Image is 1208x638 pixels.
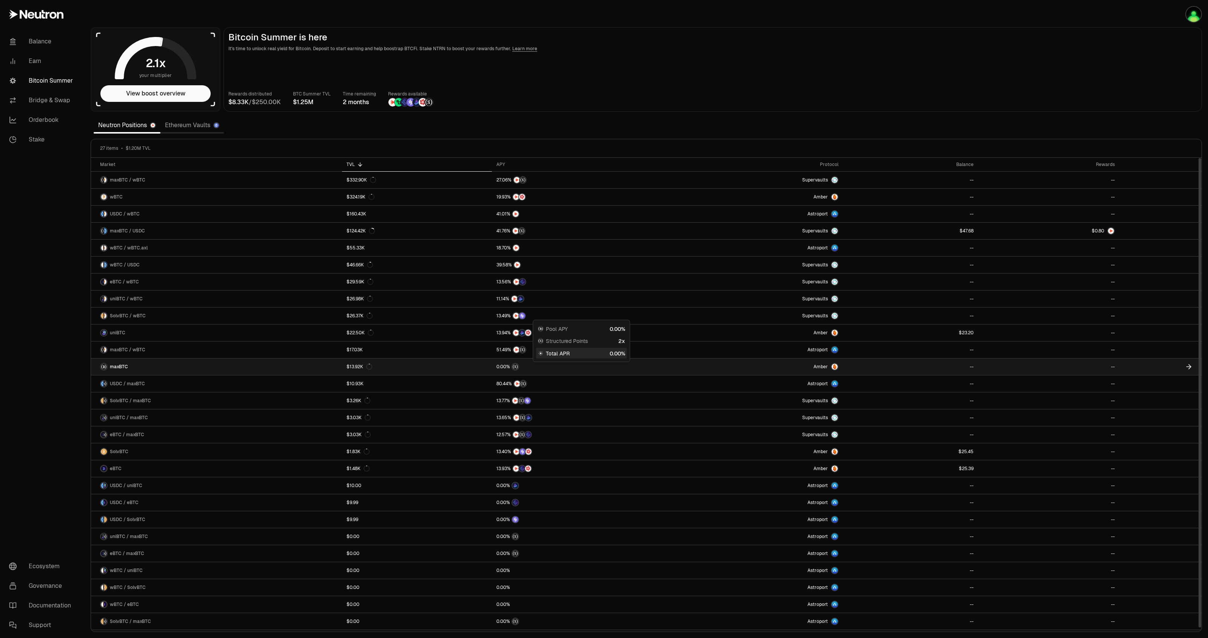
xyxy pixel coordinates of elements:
[978,172,1119,188] a: --
[91,206,342,222] a: USDC LogowBTC LogoUSDC / wBTC
[802,262,828,268] span: Supervaults
[342,291,492,307] a: $26.98K
[91,307,342,324] a: SolvBTC LogowBTC LogoSolvBTC / wBTC
[978,240,1119,256] a: --
[347,296,373,302] div: $26.98K
[342,240,492,256] a: $55.33K
[667,291,843,307] a: SupervaultsSupervaults
[110,313,146,319] span: SolvBTC / wBTC
[667,392,843,409] a: SupervaultsSupervaults
[519,466,525,472] img: EtherFi Points
[110,296,143,302] span: uniBTC / wBTC
[496,278,662,286] button: NTRNEtherFi Points
[513,330,519,336] img: NTRN
[832,313,838,319] img: Supervaults
[100,145,118,151] span: 27 items
[496,261,662,269] button: NTRN
[978,477,1119,494] a: --
[110,381,145,387] span: USDC / maxBTC
[832,194,838,200] img: Amber
[496,397,662,404] button: NTRNStructured PointsSolv Points
[802,279,828,285] span: Supervaults
[342,307,492,324] a: $26.37K
[496,244,662,252] button: NTRN
[843,206,978,222] a: --
[91,494,342,511] a: USDC LogoeBTC LogoUSDC / eBTC
[802,177,828,183] span: Supervaults
[978,223,1119,239] a: NTRN Logo
[978,341,1119,358] a: --
[91,341,342,358] a: maxBTC LogowBTC LogomaxBTC / wBTC
[814,364,828,370] span: Amber
[160,118,224,133] a: Ethereum Vaults
[347,483,361,489] div: $10.00
[513,347,519,353] img: NTRN
[843,257,978,273] a: --
[807,483,828,489] span: Astroport
[101,398,103,404] img: SolvBTC Logo
[519,330,525,336] img: Bedrock Diamonds
[512,398,518,404] img: NTRN
[101,381,103,387] img: USDC Logo
[492,223,667,239] a: NTRNStructured Points
[492,206,667,222] a: NTRN
[347,279,373,285] div: $29.59K
[101,245,103,251] img: wBTC Logo
[347,415,371,421] div: $3.03K
[519,194,525,200] img: Mars Fragments
[3,51,82,71] a: Earn
[110,194,123,200] span: wBTC
[667,172,843,188] a: SupervaultsSupervaults
[978,426,1119,443] a: --
[496,176,662,184] button: NTRNStructured Points
[832,398,838,404] img: Supervaults
[513,228,519,234] img: NTRN
[104,415,107,421] img: maxBTC Logo
[347,398,370,404] div: $3.26K
[3,32,82,51] a: Balance
[496,210,662,218] button: NTRN
[347,432,371,438] div: $3.03K
[104,347,107,353] img: wBTC Logo
[843,375,978,392] a: --
[347,347,363,353] div: $17.03K
[519,449,525,455] img: Solv Points
[347,177,376,183] div: $332.90K
[667,257,843,273] a: SupervaultsSupervaults
[832,415,838,421] img: Supervaults
[101,364,107,370] img: maxBTC Logo
[832,466,838,472] img: Amber
[832,449,838,455] img: Amber
[347,330,374,336] div: $22.50K
[519,432,525,438] img: Structured Points
[342,460,492,477] a: $1.48K
[110,466,122,472] span: eBTC
[832,432,838,438] img: Supervaults
[110,483,142,489] span: USDC / uniBTC
[388,98,397,106] img: NTRN
[538,326,543,331] img: maxBTC Logo
[843,426,978,443] a: --
[110,262,140,268] span: wBTC / USDC
[667,240,843,256] a: Astroport
[667,358,843,375] a: AmberAmber
[100,85,211,102] button: View boost overview
[513,211,519,217] img: NTRN
[514,177,520,183] img: NTRN
[520,177,526,183] img: Structured Points
[496,312,662,320] button: NTRNSolv Points
[91,274,342,290] a: eBTC LogowBTC LogoeBTC / wBTC
[101,228,103,234] img: maxBTC Logo
[843,291,978,307] a: --
[496,295,662,303] button: NTRNBedrock Diamonds
[342,274,492,290] a: $29.59K
[394,98,403,106] img: Lombard Lux
[110,432,144,438] span: eBTC / maxBTC
[492,341,667,358] a: NTRNStructured Points
[101,415,103,421] img: uniBTC Logo
[667,409,843,426] a: SupervaultsSupervaults
[618,337,625,345] div: 2x
[492,358,667,375] a: Structured Points
[978,189,1119,205] a: --
[419,98,427,106] img: Mars Fragments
